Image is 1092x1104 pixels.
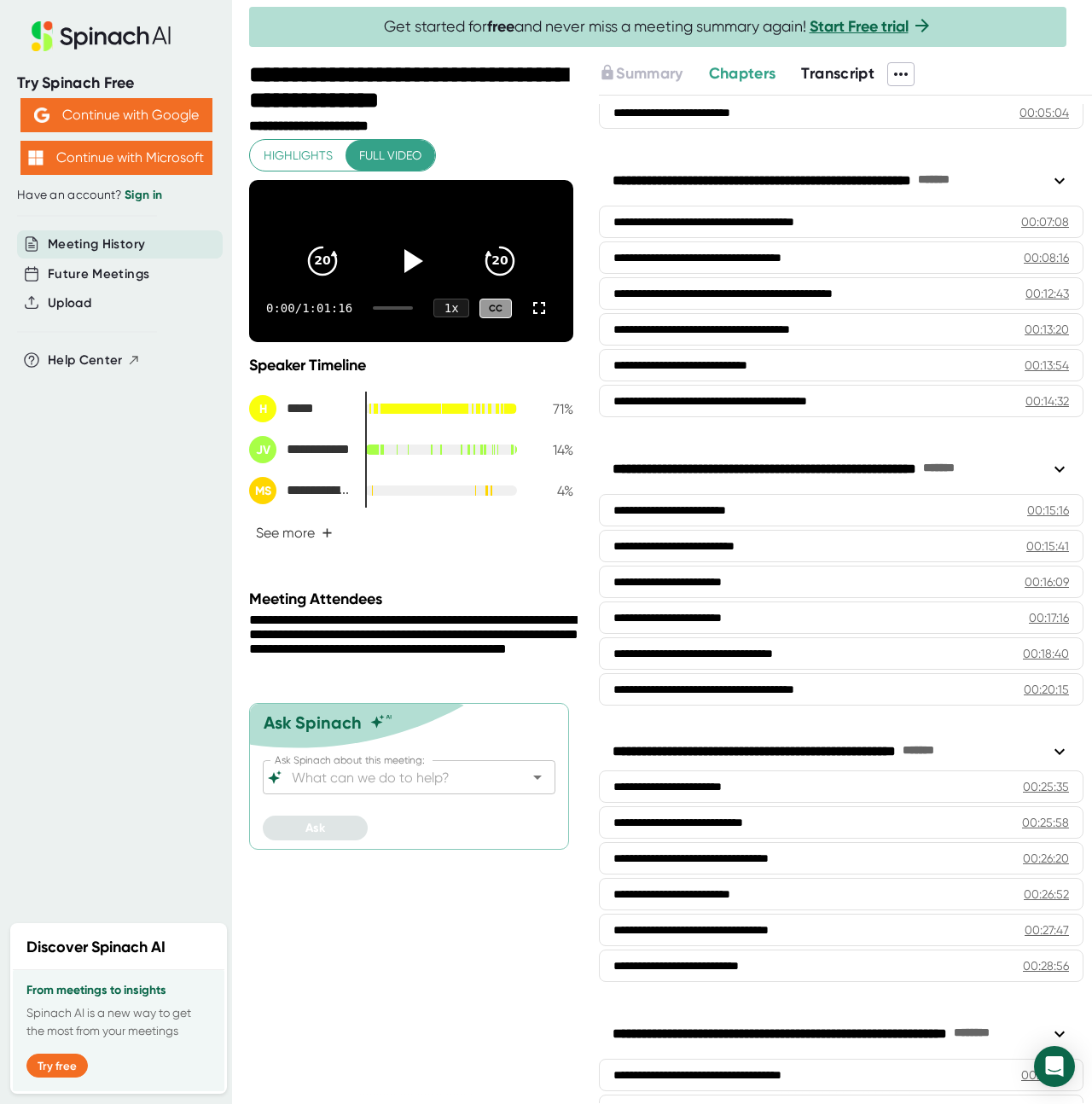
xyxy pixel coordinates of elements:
button: Future Meetings [48,264,149,284]
span: Highlights [264,145,333,166]
input: What can we do to help? [288,765,500,789]
b: free [487,17,514,36]
h3: From meetings to insights [26,984,211,997]
div: 00:08:16 [1024,249,1069,266]
div: Try Spinach Free [17,73,215,93]
div: H [249,395,276,422]
div: Upgrade to access [599,62,708,86]
div: 00:12:43 [1025,285,1069,302]
button: Ask [263,816,368,840]
div: 00:25:35 [1023,778,1069,795]
div: Hosni [249,395,351,422]
div: JV [249,436,276,463]
div: 00:13:20 [1025,321,1069,338]
span: + [322,526,333,540]
button: Upload [48,293,91,313]
div: 00:30:55 [1021,1066,1069,1084]
span: Transcript [801,64,874,83]
button: Transcript [801,62,874,85]
button: Summary [599,62,682,85]
div: Jim de Vries [249,436,351,463]
div: 0:00 / 1:01:16 [266,301,352,315]
span: Summary [616,64,682,83]
div: 4 % [531,483,573,499]
a: Sign in [125,188,162,202]
button: Continue with Microsoft [20,141,212,175]
a: Start Free trial [810,17,909,36]
p: Spinach AI is a new way to get the most from your meetings [26,1004,211,1040]
span: Chapters [709,64,776,83]
div: 00:18:40 [1023,645,1069,662]
div: 00:15:16 [1027,502,1069,519]
div: 00:17:16 [1029,609,1069,626]
div: 00:15:41 [1026,537,1069,555]
button: Meeting History [48,235,145,254]
div: Speaker Timeline [249,356,573,375]
div: 00:05:04 [1019,104,1069,121]
div: 1 x [433,299,469,317]
div: Ask Spinach [264,712,362,733]
img: Aehbyd4JwY73AAAAAElFTkSuQmCC [34,107,49,123]
div: 00:26:52 [1024,886,1069,903]
div: 00:16:09 [1025,573,1069,590]
button: Try free [26,1054,88,1078]
div: CC [479,299,512,318]
div: 14 % [531,442,573,458]
div: 71 % [531,401,573,417]
span: Full video [359,145,421,166]
div: Meeting Attendees [249,590,578,608]
div: 00:07:08 [1021,213,1069,230]
button: Open [526,765,549,789]
div: 00:26:20 [1023,850,1069,867]
div: Have an account? [17,188,215,203]
button: Full video [346,140,435,171]
div: 00:27:47 [1025,921,1069,938]
div: 00:14:32 [1025,392,1069,410]
div: Open Intercom Messenger [1034,1046,1075,1087]
div: 00:25:58 [1022,814,1069,831]
button: Highlights [250,140,346,171]
div: Mark Sneeringer [249,477,351,504]
div: MS [249,477,276,504]
span: Ask [305,821,325,835]
button: See more+ [249,518,340,548]
h2: Discover Spinach AI [26,936,166,959]
div: 00:28:56 [1023,957,1069,974]
div: 00:20:15 [1024,681,1069,698]
div: 00:13:54 [1025,357,1069,374]
span: Get started for and never miss a meeting summary again! [384,17,932,37]
button: Help Center [48,351,141,370]
button: Chapters [709,62,776,85]
span: Help Center [48,351,123,370]
button: Continue with Google [20,98,212,132]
